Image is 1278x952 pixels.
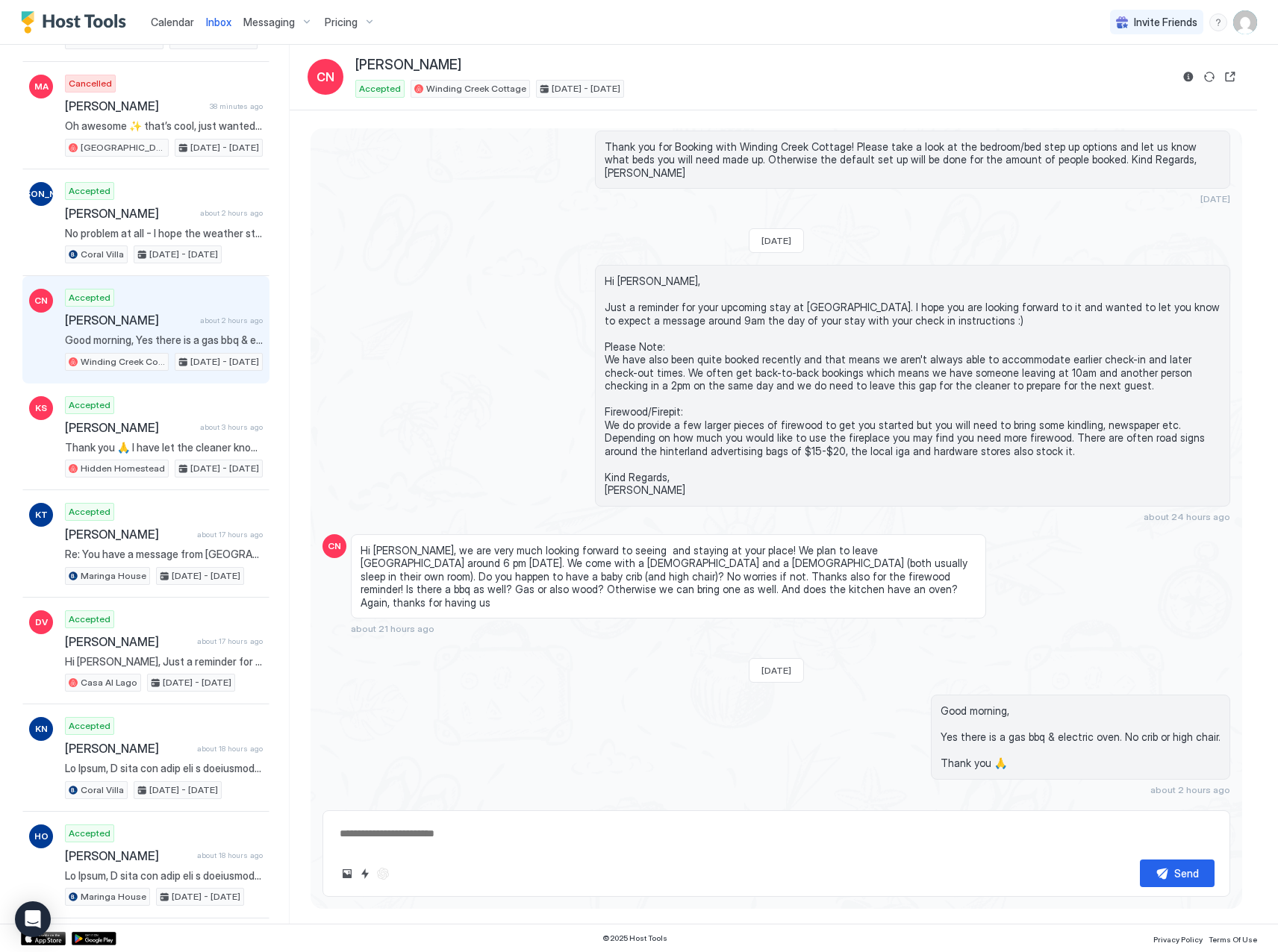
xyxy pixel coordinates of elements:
span: 38 minutes ago [210,101,263,111]
span: Thank you for Booking with Winding Creek Cottage! Please take a look at the bedroom/bed step up o... [605,140,1221,180]
button: Quick reply [356,865,374,883]
span: © 2025 Host Tools [602,933,667,943]
span: [DATE] - [DATE] [163,676,231,689]
span: [DATE] [761,235,791,246]
span: Hidden Homestead [81,462,165,475]
span: Coral Villa [81,248,124,261]
span: [PERSON_NAME] [65,634,191,649]
div: Open Intercom Messenger [15,901,51,937]
span: Good morning, Yes there is a gas bbq & electric oven. No crib or high chair. Thank you 🙏 [65,333,263,347]
span: [PERSON_NAME] [65,527,191,542]
button: Sync reservation [1200,68,1218,86]
span: Accepted [69,827,110,840]
span: about 21 hours ago [351,623,434,634]
span: Accepted [69,613,110,626]
span: KS [35,401,47,415]
span: Oh awesome ✨ that’s cool, just wanted to check it 😊 [65,119,263,133]
span: Good morning, Yes there is a gas bbq & electric oven. No crib or high chair. Thank you 🙏 [941,704,1221,770]
span: [DATE] - [DATE] [172,890,240,904]
span: [DATE] [1200,193,1230,204]
span: Re: You have a message from [GEOGRAPHIC_DATA] Thankyou [PERSON_NAME] Executive Assistant 04499394... [65,548,263,561]
span: [PERSON_NAME] [65,741,191,756]
span: Accepted [69,505,110,519]
span: KN [35,722,48,736]
span: Thank you 🙏 I have let the cleaner know about those issues Have a good week [65,441,263,454]
span: Cancelled [69,77,112,90]
span: CN [34,294,48,307]
span: [PERSON_NAME] [65,313,194,328]
span: Calendar [151,16,194,28]
span: Accepted [69,398,110,412]
span: about 17 hours ago [197,636,263,646]
button: Reservation information [1179,68,1197,86]
span: Hi [PERSON_NAME], Just a reminder for your upcoming stay at [GEOGRAPHIC_DATA]. I hope you are loo... [65,655,263,668]
span: Lo Ipsum, D sita con adip eli s doeiusmod temp! I utla etdolo ma aliqu enim ad minim ven quisnost... [65,869,263,883]
span: [DATE] - [DATE] [190,462,259,475]
span: Accepted [69,184,110,198]
span: [PERSON_NAME] [65,420,194,435]
span: Terms Of Use [1209,935,1257,944]
span: about 17 hours ago [197,530,263,539]
a: Terms Of Use [1209,930,1257,946]
a: Privacy Policy [1153,930,1203,946]
a: App Store [21,932,66,945]
span: [GEOGRAPHIC_DATA] [81,141,165,154]
span: about 2 hours ago [200,316,263,325]
span: Inbox [206,16,231,28]
span: DV [35,616,48,629]
span: [DATE] [761,665,791,676]
span: [PERSON_NAME] [355,57,461,74]
span: [DATE] - [DATE] [172,569,240,583]
a: Inbox [206,14,231,30]
span: Accepted [359,82,401,95]
span: CN [317,68,334,86]
button: Upload image [338,865,356,883]
a: Google Play Store [72,932,116,945]
span: Privacy Policy [1153,935,1203,944]
div: User profile [1233,10,1257,34]
span: Messaging [243,16,295,29]
span: [PERSON_NAME] [65,98,204,113]
span: KT [35,508,48,522]
span: about 3 hours ago [200,422,263,432]
span: Winding Creek Cottage [81,355,165,369]
span: Hi [PERSON_NAME], Just a reminder for your upcoming stay at [GEOGRAPHIC_DATA]. I hope you are loo... [605,275,1221,497]
div: Send [1174,865,1199,881]
span: Hi [PERSON_NAME], we are very much looking forward to seeing and staying at your place! We plan t... [361,544,976,610]
span: Lo Ipsum, D sita con adip eli s doeiusmod temp! I utla etdolo ma aliqu enim ad minim ven quisnost... [65,762,263,775]
span: [DATE] - [DATE] [190,355,259,369]
span: HO [34,830,49,843]
span: about 24 hours ago [1144,511,1230,522]
span: Accepted [69,719,110,733]
span: [PERSON_NAME] [65,848,191,863]
span: [DATE] - [DATE] [149,783,218,797]
span: MA [34,80,49,93]
button: Send [1140,859,1215,887]
span: about 18 hours ago [197,744,263,754]
span: Maringa House [81,890,146,904]
span: [DATE] - [DATE] [149,248,218,261]
button: Open reservation [1221,68,1239,86]
span: about 2 hours ago [200,208,263,218]
span: [DATE] - [DATE] [552,82,620,95]
span: [PERSON_NAME] [65,206,194,221]
span: CN [328,539,341,553]
div: menu [1209,13,1227,31]
span: Coral Villa [81,783,124,797]
span: about 2 hours ago [1150,784,1230,795]
a: Host Tools Logo [21,11,133,34]
span: Invite Friends [1134,16,1197,29]
span: Casa Al Lago [81,676,137,689]
span: [PERSON_NAME] [4,187,78,201]
span: Winding Creek Cottage [426,82,526,95]
span: [DATE] - [DATE] [190,141,259,154]
span: Pricing [325,16,358,29]
span: Maringa House [81,569,146,583]
span: Accepted [69,291,110,304]
span: No problem at all - I hope the weather stays beautiful for you 🙏 [65,227,263,240]
span: about 18 hours ago [197,851,263,860]
a: Calendar [151,14,194,30]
